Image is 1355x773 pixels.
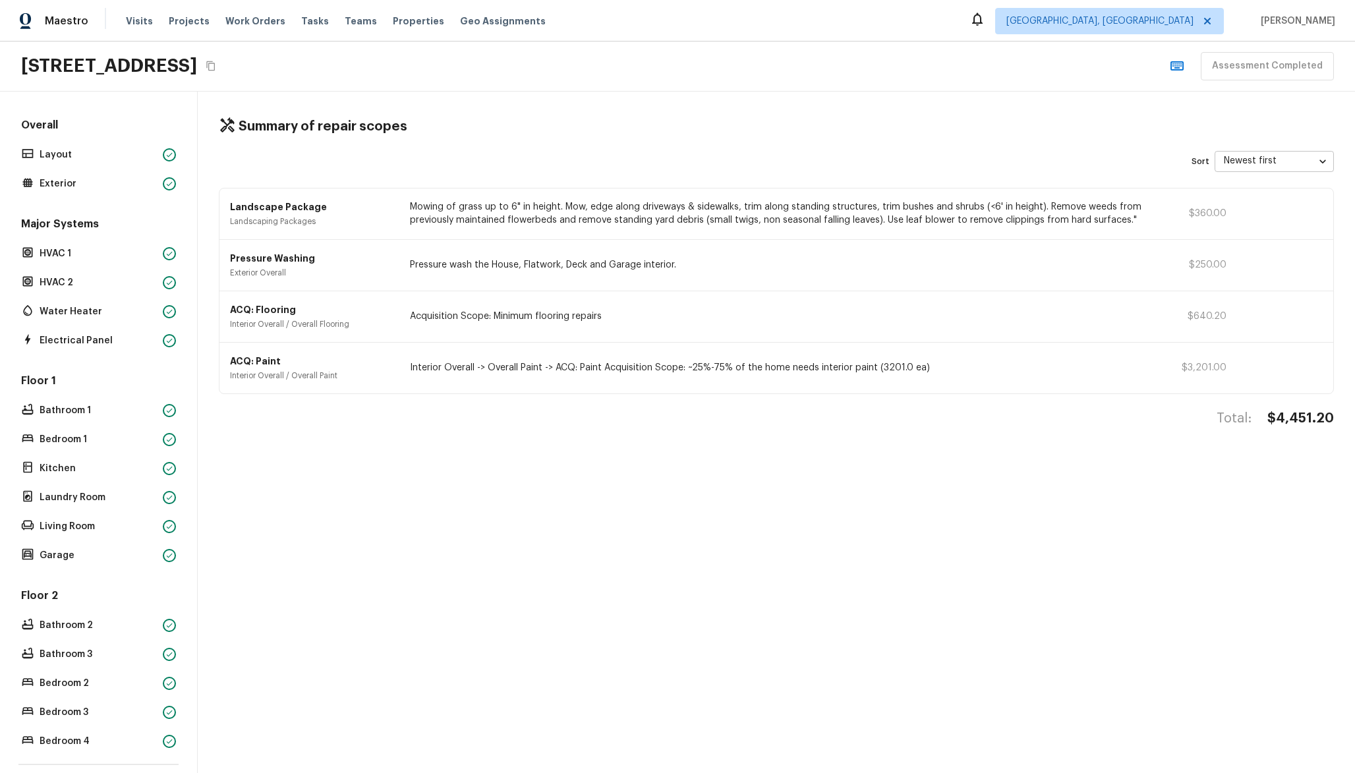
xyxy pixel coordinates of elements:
p: Electrical Panel [40,334,158,347]
h4: $4,451.20 [1267,410,1334,427]
p: HVAC 2 [40,276,158,289]
p: Exterior Overall [230,268,394,278]
span: Visits [126,14,153,28]
p: Laundry Room [40,491,158,504]
span: Tasks [301,16,329,26]
p: Exterior [40,177,158,190]
p: ACQ: Paint [230,355,394,368]
button: Copy Address [202,57,219,74]
p: Acquisition Scope: Minimum flooring repairs [410,310,1151,323]
span: Properties [393,14,444,28]
span: [GEOGRAPHIC_DATA], [GEOGRAPHIC_DATA] [1006,14,1194,28]
p: Pressure wash the House, Flatwork, Deck and Garage interior. [410,258,1151,272]
p: Mowing of grass up to 6" in height. Mow, edge along driveways & sidewalks, trim along standing st... [410,200,1151,227]
h5: Floor 2 [18,588,179,606]
p: Landscape Package [230,200,394,214]
span: Maestro [45,14,88,28]
h5: Overall [18,118,179,135]
p: Bedroom 4 [40,735,158,748]
span: Geo Assignments [460,14,546,28]
p: Bathroom 1 [40,404,158,417]
p: Bathroom 3 [40,648,158,661]
h5: Floor 1 [18,374,179,391]
h2: [STREET_ADDRESS] [21,54,197,78]
p: Living Room [40,520,158,533]
p: Interior Overall / Overall Paint [230,370,394,381]
h4: Total: [1217,410,1252,427]
p: Garage [40,549,158,562]
span: Projects [169,14,210,28]
p: Pressure Washing [230,252,394,265]
p: Interior Overall / Overall Flooring [230,319,394,329]
p: Kitchen [40,462,158,475]
p: Bathroom 2 [40,619,158,632]
p: Water Heater [40,305,158,318]
span: Teams [345,14,377,28]
p: Sort [1192,156,1209,167]
p: $3,201.00 [1167,361,1226,374]
p: Layout [40,148,158,161]
p: Interior Overall -> Overall Paint -> ACQ: Paint Acquisition Scope: ~25%-75% of the home needs int... [410,361,1151,374]
h5: Major Systems [18,217,179,234]
p: Bedroom 2 [40,677,158,690]
p: HVAC 1 [40,247,158,260]
h4: Summary of repair scopes [239,118,407,135]
p: $360.00 [1167,207,1226,220]
p: ACQ: Flooring [230,303,394,316]
p: $250.00 [1167,258,1226,272]
p: Bedroom 1 [40,433,158,446]
p: Landscaping Packages [230,216,394,227]
p: Bedroom 3 [40,706,158,719]
span: [PERSON_NAME] [1255,14,1335,28]
span: Work Orders [225,14,285,28]
p: $640.20 [1167,310,1226,323]
div: Newest first [1215,144,1334,179]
